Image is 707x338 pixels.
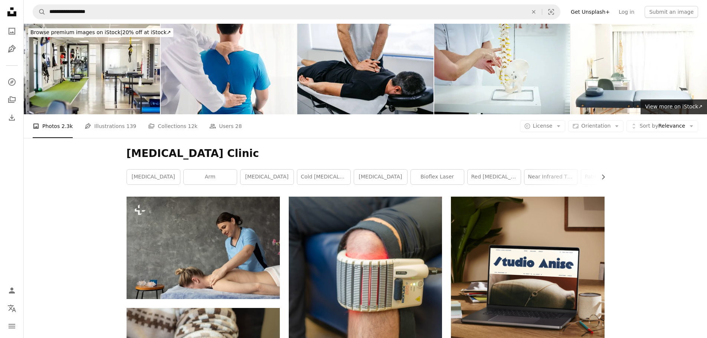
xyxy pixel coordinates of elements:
[184,170,237,184] a: arm
[188,122,197,130] span: 12k
[639,122,685,130] span: Relevance
[581,170,634,184] a: patient receiving [MEDICAL_DATA]
[411,170,464,184] a: bioflex laser
[524,170,577,184] a: near infrared therapy
[33,4,560,19] form: Find visuals sitewide
[127,245,280,251] a: Female physical therapist, doctor do anti cellulite massage for patient shoulders in spa salon. B...
[148,114,197,138] a: Collections 12k
[240,170,294,184] a: [MEDICAL_DATA]
[85,114,136,138] a: Illustrations 139
[24,24,178,42] a: Browse premium images on iStock|20% off at iStock↗
[4,75,19,89] a: Explore
[161,24,297,114] img: Doctor physiotherapist doing healing treatment on man's back.Back pain patient, treatment, medica...
[4,301,19,316] button: Language
[289,275,442,282] a: Therapy device on a person's knee
[581,123,611,129] span: Orientation
[127,170,180,184] a: [MEDICAL_DATA]
[297,24,433,114] img: Chiropractor Adjusting His Male Client's Upper Back In His Office
[596,170,605,184] button: scroll list to the right
[571,24,707,114] img: A room with a massage bed at an osteopathic clinic
[209,114,242,138] a: Users 28
[533,123,553,129] span: License
[645,6,698,18] button: Submit an image
[235,122,242,130] span: 28
[626,120,698,132] button: Sort byRelevance
[24,24,160,114] img: Interior of rehabilitation center with therapeutic equipment
[4,24,19,39] a: Photos
[468,170,521,184] a: red [MEDICAL_DATA]
[127,147,605,160] h1: [MEDICAL_DATA] Clinic
[568,120,623,132] button: Orientation
[127,122,137,130] span: 139
[4,110,19,125] a: Download History
[30,29,171,35] span: 20% off at iStock ↗
[4,283,19,298] a: Log in / Sign up
[566,6,614,18] a: Get Unsplash+
[526,5,542,19] button: Clear
[4,92,19,107] a: Collections
[4,319,19,334] button: Menu
[614,6,639,18] a: Log in
[4,42,19,56] a: Illustrations
[297,170,350,184] a: cold [MEDICAL_DATA]
[542,5,560,19] button: Visual search
[127,197,280,299] img: Female physical therapist, doctor do anti cellulite massage for patient shoulders in spa salon. B...
[520,120,566,132] button: License
[639,123,658,129] span: Sort by
[354,170,407,184] a: [MEDICAL_DATA]
[33,5,46,19] button: Search Unsplash
[30,29,122,35] span: Browse premium images on iStock |
[641,99,707,114] a: View more on iStock↗
[434,24,570,114] img: Chiropractor explains patient using plastic model
[645,104,703,109] span: View more on iStock ↗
